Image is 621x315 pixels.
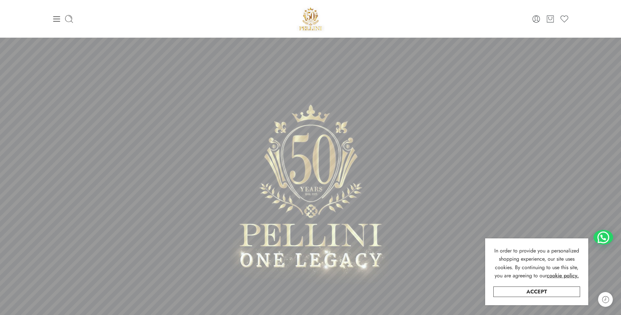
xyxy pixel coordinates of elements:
[493,287,580,297] a: Accept
[297,5,325,33] a: Pellini -
[532,14,541,24] a: Login / Register
[494,247,579,280] span: In order to provide you a personalized shopping experience, our site uses cookies. By continuing ...
[560,14,569,24] a: Wishlist
[547,271,579,280] a: cookie policy.
[297,5,325,33] img: Pellini
[546,14,555,24] a: Cart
